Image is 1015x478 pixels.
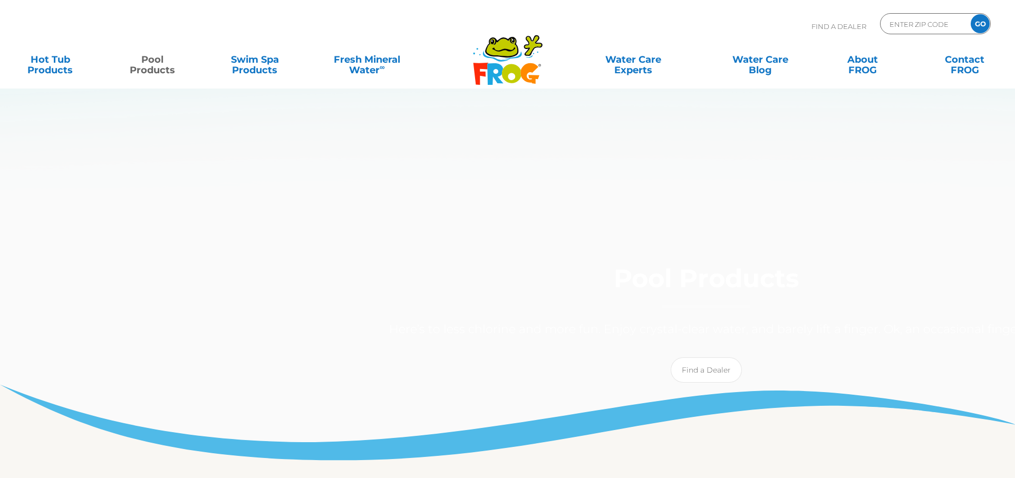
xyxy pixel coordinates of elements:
a: AboutFROG [823,49,902,70]
a: Fresh MineralWater∞ [317,49,417,70]
a: PoolProducts [113,49,192,70]
a: Find a Dealer [671,357,742,383]
a: Hot TubProducts [11,49,90,70]
img: Frog Products Logo [467,21,548,85]
a: Water CareExperts [568,49,698,70]
p: Find A Dealer [811,13,866,40]
input: GO [971,14,990,33]
a: Water CareBlog [720,49,800,70]
sup: ∞ [380,63,385,71]
a: ContactFROG [925,49,1004,70]
a: Swim SpaProducts [215,49,295,70]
